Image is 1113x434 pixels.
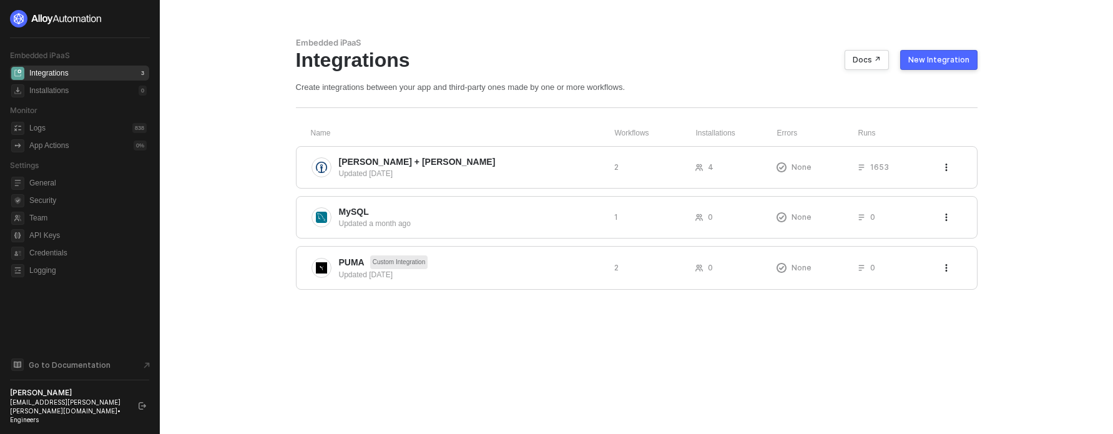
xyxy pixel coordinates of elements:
[316,262,327,274] img: integration-icon
[296,82,978,92] div: Create integrations between your app and third-party ones made by one or more workflows.
[29,141,69,151] div: App Actions
[943,164,950,171] span: icon-threedots
[339,155,496,168] span: [PERSON_NAME] + [PERSON_NAME]
[139,86,147,96] div: 0
[29,360,110,370] span: Go to Documentation
[339,256,365,269] span: PUMA
[614,162,619,172] span: 2
[296,48,978,72] div: Integrations
[29,210,147,225] span: Team
[370,255,428,269] span: Custom Integration
[311,128,615,139] div: Name
[853,55,881,65] div: Docs ↗
[11,247,24,260] span: credentials
[777,263,787,273] span: icon-exclamation
[139,402,146,410] span: logout
[11,67,24,80] span: integrations
[695,214,703,221] span: icon-users
[29,175,147,190] span: General
[792,212,811,222] span: None
[316,212,327,223] img: integration-icon
[10,388,127,398] div: [PERSON_NAME]
[29,193,147,208] span: Security
[11,84,24,97] span: installations
[870,212,875,222] span: 0
[29,228,147,243] span: API Keys
[708,162,713,172] span: 4
[29,86,69,96] div: Installations
[858,128,944,139] div: Runs
[29,245,147,260] span: Credentials
[132,123,147,133] div: 838
[695,264,703,272] span: icon-users
[696,128,777,139] div: Installations
[708,212,713,222] span: 0
[943,264,950,272] span: icon-threedots
[10,10,102,27] img: logo
[339,168,604,179] div: Updated [DATE]
[10,51,70,60] span: Embedded iPaaS
[339,205,369,218] span: MySQL
[943,214,950,221] span: icon-threedots
[296,37,978,48] div: Embedded iPaaS
[615,128,696,139] div: Workflows
[614,262,619,273] span: 2
[139,68,147,78] div: 3
[134,141,147,150] div: 0 %
[792,262,811,273] span: None
[10,160,39,170] span: Settings
[10,357,150,372] a: Knowledge Base
[708,262,713,273] span: 0
[695,164,703,171] span: icon-users
[10,398,127,424] div: [EMAIL_ADDRESS][PERSON_NAME][PERSON_NAME][DOMAIN_NAME] • Engineers
[845,50,889,70] button: Docs ↗
[10,106,37,115] span: Monitor
[11,139,24,152] span: icon-app-actions
[11,358,24,371] span: documentation
[777,162,787,172] span: icon-exclamation
[11,212,24,225] span: team
[858,214,865,221] span: icon-list
[339,218,604,229] div: Updated a month ago
[11,122,24,135] span: icon-logs
[316,162,327,173] img: integration-icon
[11,194,24,207] span: security
[858,264,865,272] span: icon-list
[11,177,24,190] span: general
[11,264,24,277] span: logging
[908,55,969,65] div: New Integration
[29,123,46,134] div: Logs
[11,229,24,242] span: api-key
[140,359,153,372] span: document-arrow
[614,212,618,222] span: 1
[792,162,811,172] span: None
[339,269,604,280] div: Updated [DATE]
[900,50,978,70] button: New Integration
[870,162,889,172] span: 1653
[777,128,858,139] div: Errors
[777,212,787,222] span: icon-exclamation
[870,262,875,273] span: 0
[10,10,149,27] a: logo
[29,68,69,79] div: Integrations
[858,164,865,171] span: icon-list
[29,263,147,278] span: Logging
